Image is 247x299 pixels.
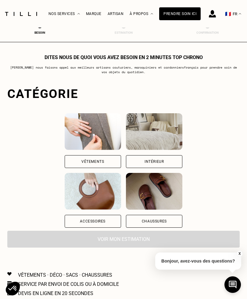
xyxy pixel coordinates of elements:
[7,65,240,74] p: [PERSON_NAME] nous faisons appel aux meilleurs artisans couturiers , maroquiniers et cordonniers ...
[142,219,167,223] div: Chaussures
[3,12,39,16] img: Logo du service de couturière Tilli
[77,13,80,15] img: Menu déroulant
[45,54,203,60] h1: Dites nous de quoi vous avez besoin en 2 minutes top chrono
[111,31,136,34] div: Estimation
[222,0,244,28] button: 🇫🇷 FR
[81,160,104,163] div: Vêtements
[65,113,121,150] img: Vêtements
[86,12,102,16] a: Marque
[27,31,52,34] div: Besoin
[130,0,153,28] div: À propos
[236,250,242,257] button: X
[80,219,106,223] div: Accessoires
[7,272,12,276] img: Icon
[225,11,231,17] span: 🇫🇷
[18,290,93,296] p: Devis en ligne en 20 secondes
[145,160,164,163] div: Intérieur
[159,7,201,20] a: Prendre soin ici
[7,87,240,101] div: Catégorie
[126,173,182,210] img: Chaussures
[108,12,124,16] a: Artisan
[209,10,216,17] img: icône connexion
[151,13,153,15] img: Menu déroulant à propos
[195,31,220,34] div: Confirmation
[239,13,241,15] img: menu déroulant
[65,173,121,210] img: Accessoires
[18,272,112,278] p: Vêtements · Déco · Sacs · Chaussures
[126,113,182,150] img: Intérieur
[48,0,80,28] div: Nos services
[155,252,241,270] p: Bonjour, avez-vous des questions?
[18,281,119,287] p: Service par envoi de colis ou à domicile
